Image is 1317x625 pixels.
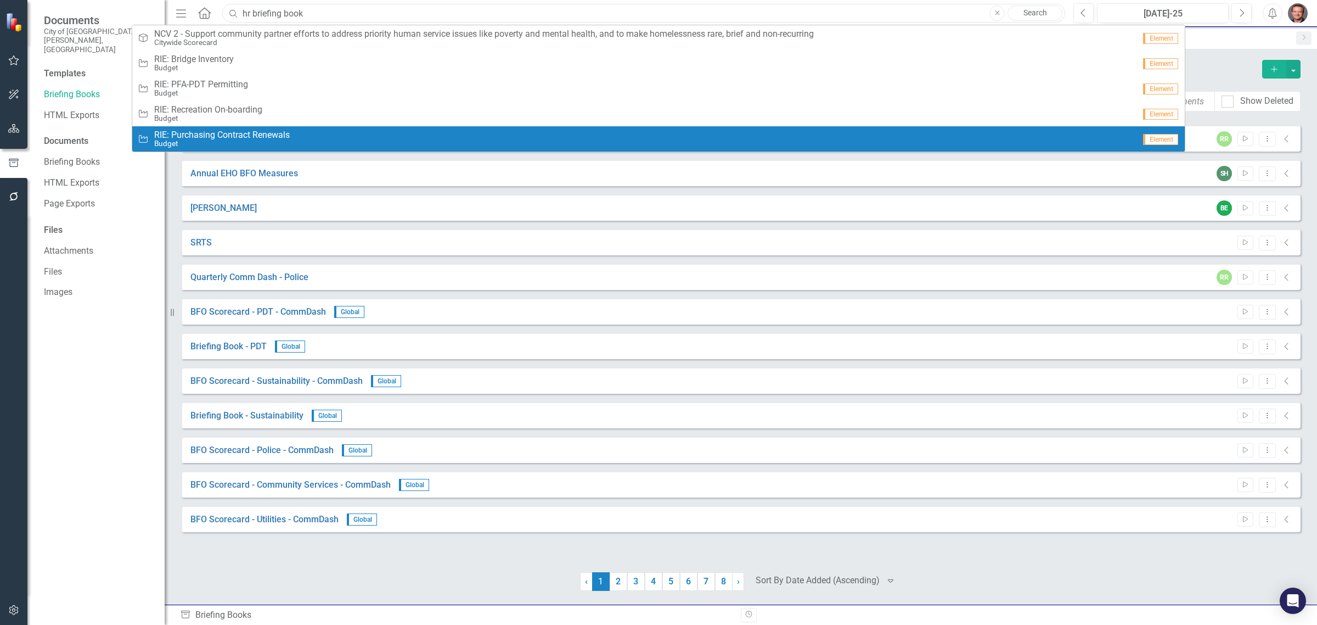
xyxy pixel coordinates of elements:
span: RIE: PFA-PDT Permitting [154,80,248,90]
div: [DATE]-25 [1101,7,1225,20]
a: Briefing Books [44,156,154,169]
a: Attachments [44,245,154,258]
span: Element [1143,109,1178,120]
a: Briefing Books [44,88,154,101]
a: RIE: Purchasing Contract RenewalsBudgetElement [132,126,1185,152]
div: Templates [44,68,154,80]
span: Global [312,410,342,422]
a: 3 [627,572,645,591]
span: Global [342,444,372,456]
span: Global [275,341,305,353]
span: Element [1143,134,1178,145]
div: Show Deleted [1240,95,1293,108]
a: Search [1008,5,1062,21]
a: 4 [645,572,662,591]
div: Files [44,224,154,237]
a: Annual EHO BFO Measures [190,168,298,180]
span: Global [399,479,429,491]
small: City of [GEOGRAPHIC_DATA][PERSON_NAME], [GEOGRAPHIC_DATA] [44,27,154,54]
a: BFO Scorecard - Police - CommDash [190,444,334,457]
span: Element [1143,58,1178,69]
a: BFO Scorecard - Utilities - CommDash [190,514,339,526]
span: › [737,576,740,587]
div: RR [1217,270,1232,285]
small: Budget [154,139,290,148]
a: RIE: PFA-PDT PermittingBudgetElement [132,76,1185,101]
a: Quarterly Comm Dash - Police [190,271,308,284]
input: Search ClearPoint... [222,4,1065,23]
span: RIE: Recreation On-boarding [154,105,262,115]
div: RR [1217,131,1232,147]
div: BE [1217,200,1232,216]
a: Files [44,266,154,278]
a: BFO Scorecard - Community Services - CommDash [190,479,391,492]
a: 5 [662,572,680,591]
a: [PERSON_NAME] [190,202,257,215]
span: Global [334,306,364,318]
span: Documents [44,14,154,27]
span: RIE: Bridge Inventory [154,54,234,64]
a: HTML Exports [44,177,154,189]
img: ClearPoint Strategy [5,13,25,32]
small: Citywide Scorecard [154,38,814,47]
span: Element [1143,83,1178,94]
a: 2 [610,572,627,591]
span: 1 [592,572,610,591]
span: Global [371,375,401,387]
a: RIE: Bridge InventoryBudgetElement [132,51,1185,76]
span: Global [347,514,377,526]
a: Briefing Book - Sustainability [190,410,303,422]
div: Briefing Books [180,609,733,622]
span: NCV 2 - Support community partner efforts to address priority human service issues like poverty a... [154,29,814,39]
button: [DATE]-25 [1097,3,1229,23]
a: BFO Scorecard - Sustainability - CommDash [190,375,363,388]
a: HTML Exports [44,109,154,122]
img: Lawrence Pollack [1288,3,1308,23]
span: RIE: Purchasing Contract Renewals [154,130,290,140]
small: Budget [154,114,262,122]
span: Element [1143,33,1178,44]
div: SH [1217,166,1232,181]
a: 8 [715,572,733,591]
a: Page Exports [44,198,154,210]
small: Budget [154,64,234,72]
a: SRTS [190,237,212,249]
a: RIE: Recreation On-boardingBudgetElement [132,101,1185,126]
div: Documents [44,135,154,148]
a: NCV 2 - Support community partner efforts to address priority human service issues like poverty a... [132,25,1185,51]
a: Images [44,286,154,299]
a: Briefing Book - PDT [190,341,267,353]
span: ‹ [585,576,588,587]
a: 6 [680,572,697,591]
small: Budget [154,89,248,97]
div: Open Intercom Messenger [1280,588,1306,614]
a: 7 [697,572,715,591]
a: BFO Scorecard - PDT - CommDash [190,306,326,319]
